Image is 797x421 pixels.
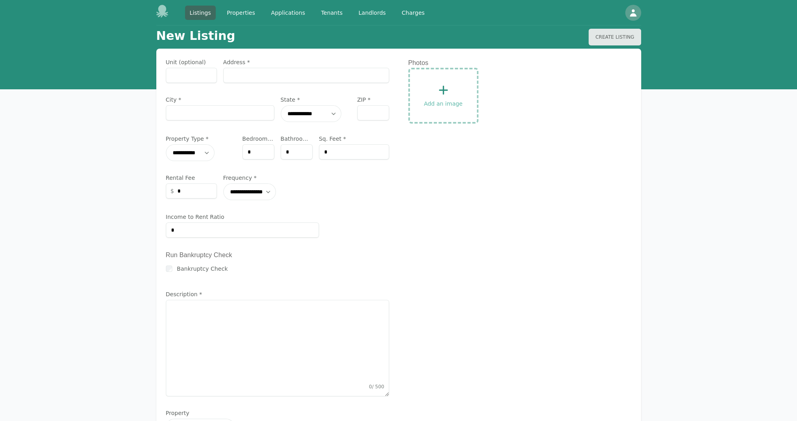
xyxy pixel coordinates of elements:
[408,68,478,124] button: Add an image
[316,6,347,20] a: Tenants
[242,135,274,143] label: Bedrooms *
[281,135,313,143] label: Bathrooms *
[166,252,232,258] label: Run Bankruptcy Check
[424,100,462,108] span: Add an image
[354,6,390,20] a: Landlords
[166,174,217,182] label: Rental Fee
[588,29,641,45] button: Create Listing
[319,135,389,143] label: Sq. Feet *
[223,58,389,66] label: Address *
[223,174,293,182] label: Frequency *
[177,266,228,272] label: Bankruptcy Check
[166,96,274,104] label: City *
[222,6,260,20] a: Properties
[166,409,389,417] label: Property
[166,213,319,221] label: Income to Rent Ratio
[367,380,386,393] div: 0 / 500
[185,6,216,20] a: Listings
[166,290,389,298] label: Description *
[166,135,236,143] label: Property Type *
[357,96,389,104] label: ZIP *
[266,6,310,20] a: Applications
[397,6,429,20] a: Charges
[281,96,351,104] label: State *
[408,59,429,66] label: Photos
[166,58,217,66] label: Unit (optional)
[156,29,235,45] h1: New Listing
